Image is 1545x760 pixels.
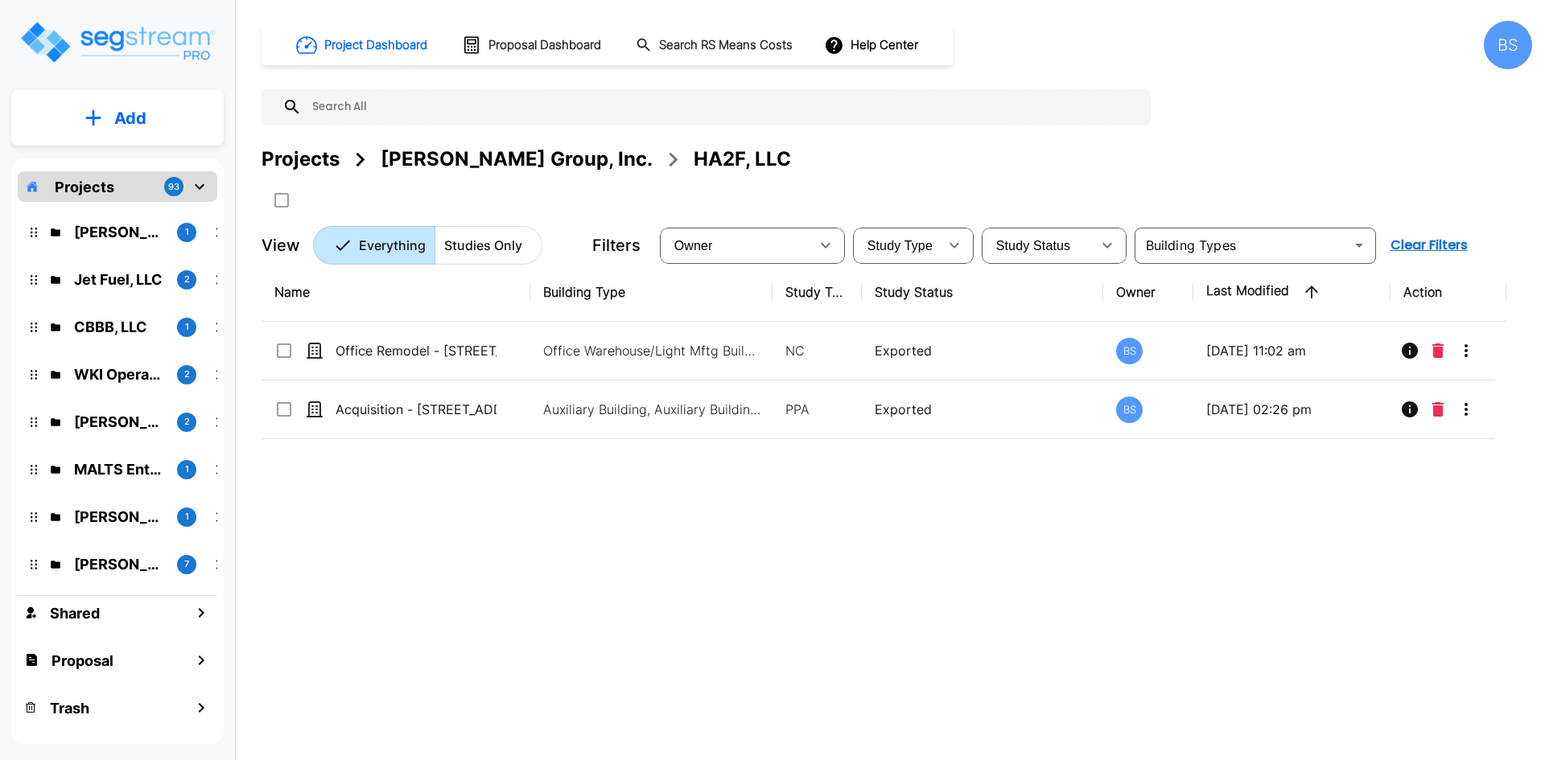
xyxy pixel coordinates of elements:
[444,236,522,255] p: Studies Only
[875,400,1091,419] p: Exported
[50,697,89,719] h1: Trash
[381,145,653,174] div: [PERSON_NAME] Group, Inc.
[785,400,849,419] p: PPA
[262,233,300,257] p: View
[772,263,862,322] th: Study Type
[302,88,1143,125] input: Search All
[1348,234,1370,257] button: Open
[821,30,925,60] button: Help Center
[336,400,496,419] p: Acquisition - [STREET_ADDRESS]
[1193,263,1390,322] th: Last Modified
[985,223,1091,268] div: Select
[659,36,793,55] h1: Search RS Means Costs
[1206,341,1378,360] p: [DATE] 11:02 am
[184,368,190,381] p: 2
[185,320,189,334] p: 1
[74,506,164,528] p: Mahaney Group, Inc.
[185,510,189,524] p: 1
[262,263,530,322] th: Name
[867,239,933,253] span: Study Type
[856,223,938,268] div: Select
[262,145,340,174] div: Projects
[1450,335,1482,367] button: More-Options
[455,28,610,62] button: Proposal Dashboard
[785,341,849,360] p: NC
[435,226,542,265] button: Studies Only
[185,225,189,239] p: 1
[114,106,146,130] p: Add
[1394,335,1426,367] button: Info
[55,176,114,198] p: Projects
[530,263,772,322] th: Building Type
[1390,263,1507,322] th: Action
[1384,229,1474,261] button: Clear Filters
[694,145,791,174] div: HA2F, LLC
[185,462,189,476] p: 1
[19,19,216,65] img: Logo
[336,341,496,360] p: Office Remodel - [STREET_ADDRESS]
[1394,393,1426,425] button: Info
[1116,396,1143,423] div: BS
[1426,393,1450,425] button: Delete
[1450,393,1482,425] button: More-Options
[290,27,436,63] button: Project Dashboard
[184,415,190,429] p: 2
[488,36,601,55] h1: Proposal Dashboard
[266,184,298,216] button: SelectAll
[629,30,801,61] button: Search RS Means Costs
[543,341,760,360] p: Office Warehouse/Light Mftg Building, Commercial Property Site
[875,341,1091,360] p: Exported
[74,553,164,575] p: Clark Investment Group
[1116,338,1143,364] div: BS
[74,269,164,290] p: Jet Fuel, LLC
[1426,335,1450,367] button: Delete
[663,223,810,268] div: Select
[592,233,641,257] p: Filters
[74,316,164,338] p: CBBB, LLC
[74,221,164,243] p: Kirk Richards
[543,400,760,419] p: Auxiliary Building, Auxiliary Building, Office Warehouse/Light Mftg Building, Commercial Property...
[74,364,164,385] p: WKI Operations, Inc.
[184,557,189,571] p: 7
[168,180,179,194] p: 93
[324,36,427,55] h1: Project Dashboard
[1484,21,1532,69] div: BS
[11,95,224,142] button: Add
[674,239,713,253] span: Owner
[359,236,426,255] p: Everything
[313,226,542,265] div: Platform
[184,273,190,286] p: 2
[50,602,100,624] h1: Shared
[1206,400,1378,419] p: [DATE] 02:26 pm
[74,411,164,433] p: Mike Hampton
[74,458,164,480] p: MALTS Enterprises, LLC
[51,650,113,672] h1: Proposal
[996,239,1071,253] span: Study Status
[313,226,435,265] button: Everything
[1139,234,1345,257] input: Building Types
[1103,263,1193,322] th: Owner
[862,263,1104,322] th: Study Status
